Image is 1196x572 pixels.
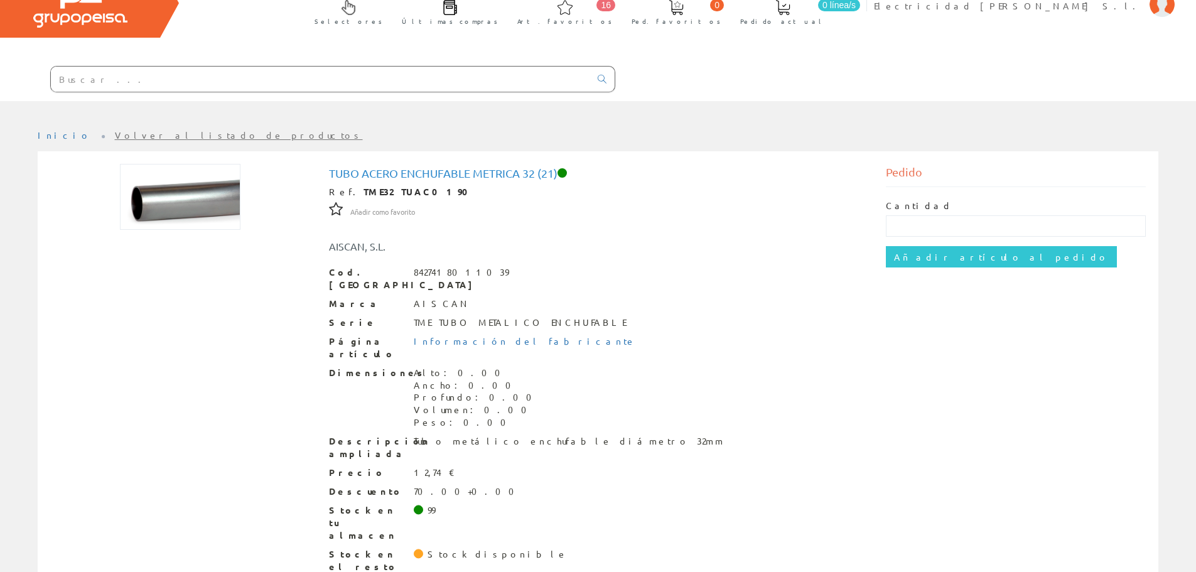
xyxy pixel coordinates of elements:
div: Volumen: 0.00 [414,404,539,416]
a: Inicio [38,129,91,141]
h1: Tubo Acero Enchufable Metrica 32 (21) [329,167,868,180]
img: Foto artículo Tubo Acero Enchufable Metrica 32 (21) (192x105) [120,164,240,230]
div: AISCAN, S.L. [320,239,645,254]
div: 12,74 € [414,467,455,479]
div: Profundo: 0.00 [414,391,539,404]
div: 8427418011039 [414,266,509,279]
div: TME TUBO METALICO ENCHUFABLE [414,316,626,329]
span: Art. favoritos [517,15,612,28]
span: Añadir como favorito [350,207,415,217]
div: Tubo metálico enchufable diámetro 32mm [414,435,725,448]
div: Peso: 0.00 [414,416,539,429]
span: Últimas compras [402,15,498,28]
div: Alto: 0.00 [414,367,539,379]
span: Stock en tu almacen [329,504,404,542]
span: Serie [329,316,404,329]
a: Volver al listado de productos [115,129,363,141]
input: Buscar ... [51,67,590,92]
span: Marca [329,298,404,310]
a: Información del fabricante [414,335,636,347]
div: Stock disponible [428,548,568,561]
span: Descuento [329,485,404,498]
span: Descripción ampliada [329,435,404,460]
strong: TME32 TUAC0190 [364,186,477,197]
span: Ped. favoritos [632,15,721,28]
div: Pedido [886,164,1146,187]
label: Cantidad [886,200,952,212]
span: Pedido actual [740,15,826,28]
span: Página artículo [329,335,404,360]
a: Añadir como favorito [350,205,415,217]
div: 70.00+0.00 [414,485,522,498]
span: Precio [329,467,404,479]
div: 99 [428,504,435,517]
span: Dimensiones [329,367,404,379]
div: Ref. [329,186,868,198]
span: Selectores [315,15,382,28]
div: AISCAN [414,298,470,310]
input: Añadir artículo al pedido [886,246,1117,267]
span: Cod. [GEOGRAPHIC_DATA] [329,266,404,291]
div: Ancho: 0.00 [414,379,539,392]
